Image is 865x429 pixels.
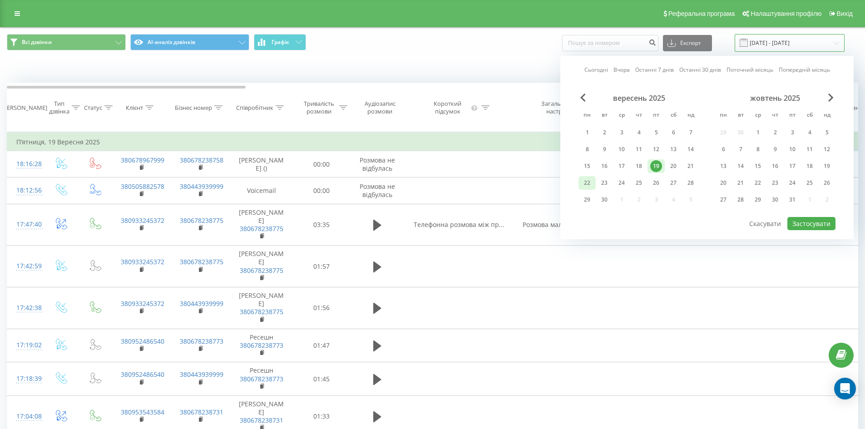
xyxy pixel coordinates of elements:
div: пт 24 жовт 2025 р. [784,176,801,190]
a: 380678238758 [180,156,223,164]
abbr: четвер [768,109,782,123]
div: вт 23 вер 2025 р. [596,176,613,190]
button: Всі дзвінки [7,34,126,50]
div: 18 [804,160,816,172]
div: вт 14 жовт 2025 р. [732,159,749,173]
button: Графік [254,34,306,50]
div: 10 [616,143,628,155]
div: Open Intercom Messenger [834,378,856,399]
div: сб 20 вер 2025 р. [665,159,682,173]
div: ср 10 вер 2025 р. [613,143,630,156]
a: 380952486540 [121,337,164,345]
div: нд 28 вер 2025 р. [682,176,699,190]
div: вт 21 жовт 2025 р. [732,176,749,190]
div: Загальний настрій [535,100,578,115]
div: 27 [667,177,679,189]
div: ср 22 жовт 2025 р. [749,176,766,190]
div: чт 30 жовт 2025 р. [766,193,784,207]
div: Тривалість розмови [301,100,337,115]
span: Розмова не відбулась [360,182,395,199]
div: пт 26 вер 2025 р. [648,176,665,190]
div: 17:42:59 [16,257,35,275]
div: сб 6 вер 2025 р. [665,126,682,139]
span: Вихід [837,10,853,17]
div: 23 [769,177,781,189]
div: ср 24 вер 2025 р. [613,176,630,190]
td: [PERSON_NAME] [230,246,293,287]
div: Короткий підсумок [426,100,470,115]
div: нд 21 вер 2025 р. [682,159,699,173]
a: 380933245372 [121,216,164,225]
div: Співробітник [236,104,273,112]
span: Previous Month [580,94,586,102]
div: 26 [821,177,833,189]
div: чт 16 жовт 2025 р. [766,159,784,173]
a: Поточний місяць [727,65,773,74]
td: 01:47 [293,329,350,362]
td: 01:45 [293,362,350,396]
span: Телефонна розмова між пр... [414,220,504,229]
div: вт 16 вер 2025 р. [596,159,613,173]
a: 380443939999 [180,182,223,191]
span: Розмова мала позитивний ... [523,220,613,229]
div: сб 11 жовт 2025 р. [801,143,818,156]
div: вересень 2025 [578,94,699,103]
abbr: вівторок [598,109,611,123]
div: 22 [752,177,764,189]
div: 15 [752,160,764,172]
abbr: понеділок [717,109,730,123]
div: 19 [650,160,662,172]
div: пн 13 жовт 2025 р. [715,159,732,173]
a: 380678238773 [240,341,283,350]
span: Налаштування профілю [751,10,821,17]
abbr: субота [667,109,680,123]
div: 2 [598,127,610,138]
div: чт 11 вер 2025 р. [630,143,648,156]
div: нд 19 жовт 2025 р. [818,159,835,173]
td: 00:00 [293,178,350,204]
div: 17:47:40 [16,216,35,233]
td: [PERSON_NAME] [230,287,293,329]
div: 27 [717,194,729,206]
a: 380933245372 [121,299,164,308]
a: Останні 30 днів [679,65,721,74]
span: Графік [272,39,289,45]
div: пт 10 жовт 2025 р. [784,143,801,156]
a: 380678238731 [240,416,283,424]
div: нд 12 жовт 2025 р. [818,143,835,156]
div: 29 [752,194,764,206]
div: 8 [581,143,593,155]
a: 380443939999 [180,370,223,379]
a: 380443939999 [180,299,223,308]
td: 01:56 [293,287,350,329]
div: пт 5 вер 2025 р. [648,126,665,139]
div: ср 3 вер 2025 р. [613,126,630,139]
div: чт 25 вер 2025 р. [630,176,648,190]
div: пт 12 вер 2025 р. [648,143,665,156]
span: Next Month [828,94,834,102]
div: чт 2 жовт 2025 р. [766,126,784,139]
div: пн 22 вер 2025 р. [578,176,596,190]
div: 26 [650,177,662,189]
div: пт 19 вер 2025 р. [648,159,665,173]
div: 24 [616,177,628,189]
a: 380678238775 [180,257,223,266]
div: 15 [581,160,593,172]
div: 16 [769,160,781,172]
div: 17:04:08 [16,408,35,425]
div: 21 [735,177,746,189]
div: сб 13 вер 2025 р. [665,143,682,156]
abbr: п’ятниця [786,109,799,123]
div: ср 29 жовт 2025 р. [749,193,766,207]
div: 22 [581,177,593,189]
td: 01:57 [293,246,350,287]
td: Ресешн [230,329,293,362]
a: 380953543584 [121,408,164,416]
div: 10 [786,143,798,155]
div: Клієнт [126,104,143,112]
div: 31 [786,194,798,206]
div: 19 [821,160,833,172]
abbr: четвер [632,109,646,123]
div: 12 [650,143,662,155]
div: нд 14 вер 2025 р. [682,143,699,156]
